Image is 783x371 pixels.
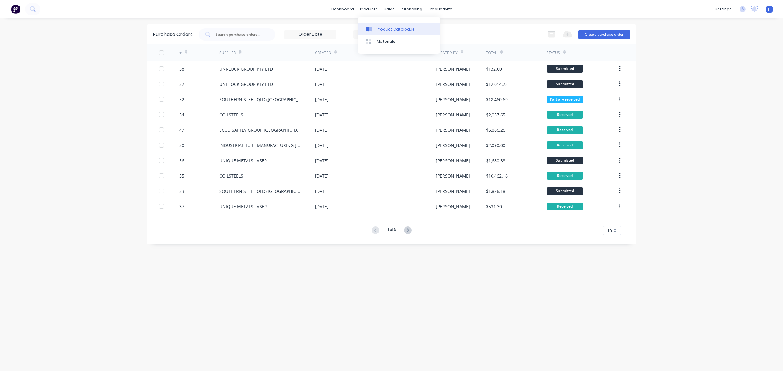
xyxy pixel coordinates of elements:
div: UNIQUE METALS LASER [219,203,267,210]
div: Materials [377,39,395,44]
div: [DATE] [315,142,328,149]
div: [PERSON_NAME] [436,157,470,164]
div: Submitted [547,65,583,73]
a: Product Catalogue [358,23,440,35]
div: products [357,5,381,14]
a: dashboard [328,5,357,14]
div: Created By [436,50,458,56]
div: $18,460.69 [486,96,508,103]
div: purchasing [398,5,425,14]
div: Received [547,111,583,119]
div: Partially received [547,96,583,103]
div: Supplier [219,50,236,56]
div: $10,462.16 [486,173,508,179]
div: Product Catalogue [377,27,415,32]
div: [PERSON_NAME] [436,142,470,149]
div: SOUTHERN STEEL QLD ([GEOGRAPHIC_DATA]) [219,96,303,103]
div: SOUTHERN STEEL QLD ([GEOGRAPHIC_DATA]) [219,188,303,194]
div: Received [547,172,583,180]
div: productivity [425,5,455,14]
div: $2,090.00 [486,142,505,149]
span: JF [768,6,771,12]
div: 54 [179,112,184,118]
div: 47 [179,127,184,133]
div: [DATE] [315,203,328,210]
div: Received [547,203,583,210]
div: Created [315,50,331,56]
div: 52 [179,96,184,103]
div: # [179,50,182,56]
div: $1,826.18 [486,188,505,194]
div: Submitted [547,80,583,88]
div: Submitted [547,157,583,164]
div: 56 [179,157,184,164]
div: UNI-LOCK GROUP PTY LTD [219,66,273,72]
div: INDUSTRIAL TUBE MANUFACTURING [GEOGRAPHIC_DATA] [219,142,303,149]
div: sales [381,5,398,14]
div: [DATE] [315,112,328,118]
div: Received [547,126,583,134]
div: [PERSON_NAME] [436,173,470,179]
div: [DATE] [315,188,328,194]
div: [DATE] [315,173,328,179]
div: 37 [179,203,184,210]
div: [DATE] [315,66,328,72]
button: Create purchase order [578,30,630,39]
div: 55 [179,173,184,179]
div: UNIQUE METALS LASER [219,157,267,164]
div: Submitted [547,187,583,195]
div: $2,057.65 [486,112,505,118]
div: 1 of 6 [387,226,396,235]
div: ECCO SAFTEY GROUP [GEOGRAPHIC_DATA] [219,127,303,133]
a: Materials [358,35,440,48]
div: $12,014.75 [486,81,508,87]
span: 10 [607,227,612,234]
div: Purchase Orders [153,31,193,38]
div: $531.30 [486,203,502,210]
div: 50 [179,142,184,149]
div: Total [486,50,497,56]
div: Status [547,50,560,56]
div: Received [547,141,583,149]
div: [PERSON_NAME] [436,127,470,133]
div: $1,680.38 [486,157,505,164]
div: 5 Statuses [358,31,401,37]
div: [PERSON_NAME] [436,112,470,118]
div: UNI-LOCK GROUP PTY LTD [219,81,273,87]
div: [DATE] [315,127,328,133]
div: 57 [179,81,184,87]
div: [PERSON_NAME] [436,188,470,194]
div: [DATE] [315,157,328,164]
div: 58 [179,66,184,72]
div: $132.00 [486,66,502,72]
div: COILSTEELS [219,173,243,179]
div: settings [712,5,735,14]
input: Order Date [285,30,336,39]
img: Factory [11,5,20,14]
input: Search purchase orders... [215,31,266,38]
div: 53 [179,188,184,194]
div: COILSTEELS [219,112,243,118]
div: [PERSON_NAME] [436,81,470,87]
div: [DATE] [315,81,328,87]
div: [PERSON_NAME] [436,96,470,103]
div: [PERSON_NAME] [436,203,470,210]
div: $5,866.26 [486,127,505,133]
div: [PERSON_NAME] [436,66,470,72]
div: [DATE] [315,96,328,103]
